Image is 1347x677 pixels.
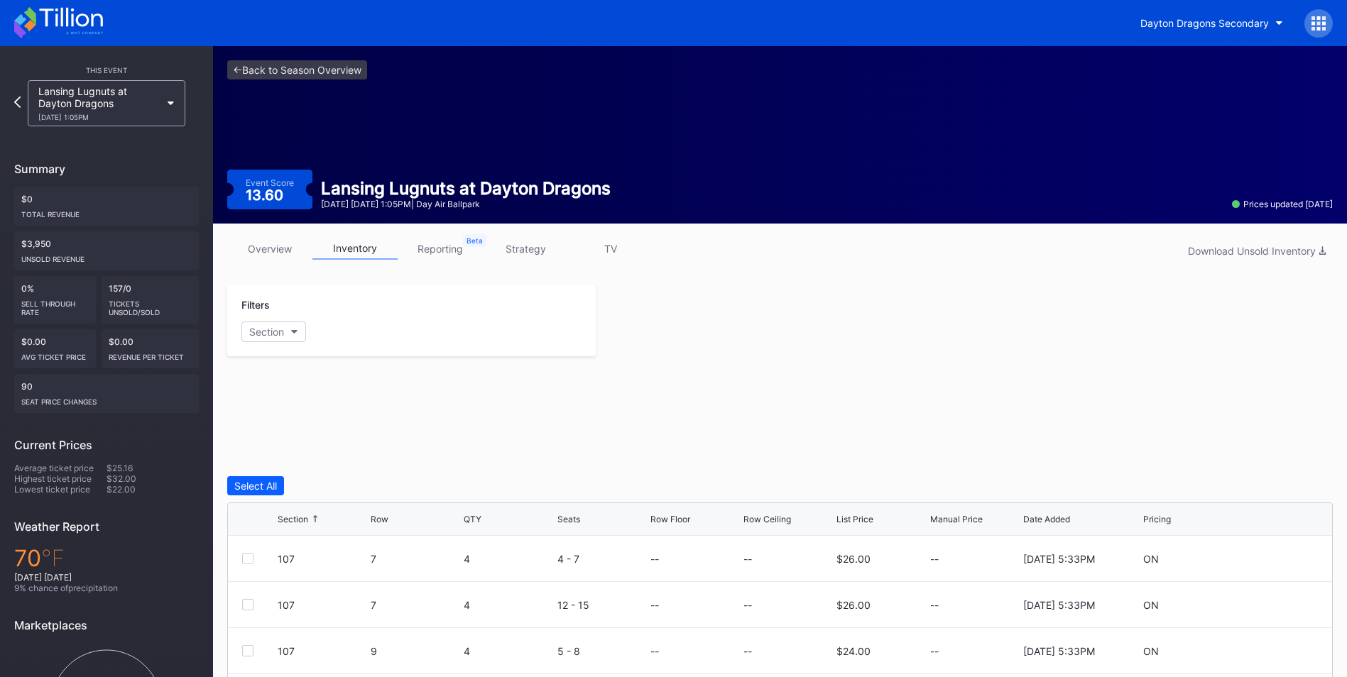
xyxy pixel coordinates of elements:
div: 70 [14,544,199,572]
div: Manual Price [930,514,983,524]
a: reporting [398,238,483,260]
button: Download Unsold Inventory [1181,241,1333,260]
div: Download Unsold Inventory [1188,245,1326,257]
div: Lansing Lugnuts at Dayton Dragons [38,85,160,121]
div: $26.00 [836,553,871,565]
div: Summary [14,162,199,176]
button: Dayton Dragons Secondary [1130,10,1294,36]
div: $32.00 [107,473,199,484]
div: -- [930,645,1020,657]
div: Prices updated [DATE] [1232,199,1333,209]
div: $24.00 [836,645,871,657]
div: Dayton Dragons Secondary [1140,17,1269,29]
a: overview [227,238,312,260]
div: Total Revenue [21,204,192,219]
div: [DATE] 5:33PM [1023,553,1095,565]
div: 4 [464,599,553,611]
span: ℉ [41,544,65,572]
div: $25.16 [107,463,199,473]
div: 9 [371,645,460,657]
div: ON [1143,553,1159,565]
div: QTY [464,514,481,524]
div: $3,950 [14,231,199,270]
div: [DATE] 5:33PM [1023,645,1095,657]
div: 0% [14,276,96,324]
div: $0 [14,187,199,226]
div: Marketplaces [14,618,199,632]
div: Highest ticket price [14,473,107,484]
div: -- [930,553,1020,565]
div: 5 - 8 [557,645,647,657]
div: Row Ceiling [743,514,791,524]
div: 4 [464,645,553,657]
div: 107 [278,645,367,657]
div: Lansing Lugnuts at Dayton Dragons [321,178,611,199]
div: ON [1143,645,1159,657]
div: Row [371,514,388,524]
div: 107 [278,553,367,565]
button: Section [241,321,306,342]
div: -- [743,599,752,611]
div: 9 % chance of precipitation [14,583,199,593]
button: Select All [227,476,284,495]
a: <-Back to Season Overview [227,60,367,79]
div: $26.00 [836,599,871,611]
div: Section [249,326,284,338]
div: Date Added [1023,514,1070,524]
div: This Event [14,66,199,75]
div: 13.60 [246,188,287,202]
div: [DATE] [DATE] [14,572,199,583]
div: Row Floor [650,514,690,524]
div: Revenue per ticket [109,347,192,361]
div: Select All [234,480,277,492]
div: 7 [371,553,460,565]
div: Current Prices [14,438,199,452]
div: -- [650,553,659,565]
div: 7 [371,599,460,611]
div: -- [650,599,659,611]
div: [DATE] 1:05PM [38,113,160,121]
div: Unsold Revenue [21,249,192,263]
div: ON [1143,599,1159,611]
div: $0.00 [14,329,96,368]
div: 12 - 15 [557,599,647,611]
div: [DATE] 5:33PM [1023,599,1095,611]
div: Weather Report [14,519,199,534]
div: Sell Through Rate [21,294,89,317]
div: -- [650,645,659,657]
div: -- [930,599,1020,611]
div: Event Score [246,177,294,188]
div: -- [743,553,752,565]
div: Pricing [1143,514,1171,524]
div: -- [743,645,752,657]
div: $0.00 [102,329,200,368]
a: TV [568,238,653,260]
div: seat price changes [21,392,192,406]
div: 107 [278,599,367,611]
div: 157/0 [102,276,200,324]
a: strategy [483,238,568,260]
div: [DATE] [DATE] 1:05PM | Day Air Ballpark [321,199,611,209]
div: Avg ticket price [21,347,89,361]
div: Seats [557,514,580,524]
div: Tickets Unsold/Sold [109,294,192,317]
div: $22.00 [107,484,199,495]
div: 4 - 7 [557,553,647,565]
div: Section [278,514,308,524]
div: 90 [14,374,199,413]
div: List Price [836,514,873,524]
div: Filters [241,299,582,311]
a: inventory [312,238,398,260]
div: Lowest ticket price [14,484,107,495]
div: 4 [464,553,553,565]
div: Average ticket price [14,463,107,473]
